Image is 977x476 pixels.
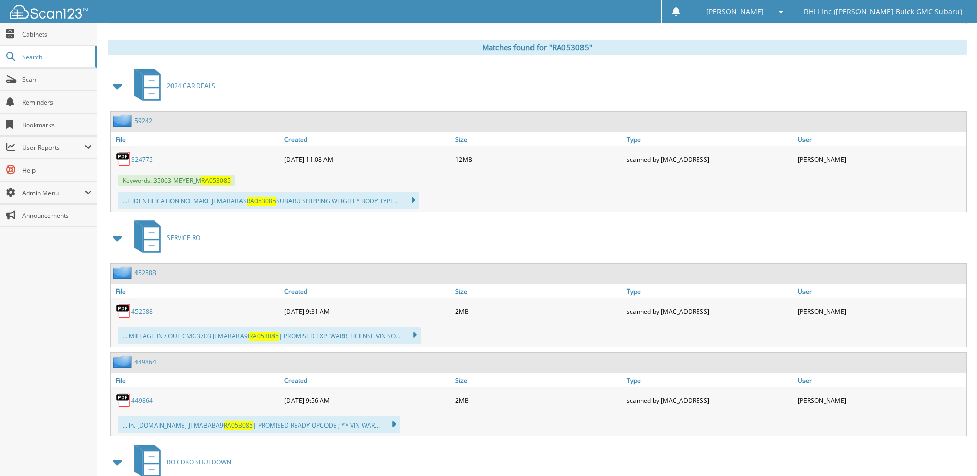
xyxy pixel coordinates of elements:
span: RO CDKO SHUTDOWN [167,457,231,466]
img: scan123-logo-white.svg [10,5,88,19]
a: 452588 [131,307,153,316]
div: ...E IDENTIFICATION NO. MAKE JTMABABAS SUBARU SHIPPING WEIGHT ° BODY TYPE... [118,192,419,209]
a: Size [453,373,624,387]
a: Type [624,373,795,387]
img: PDF.png [116,393,131,408]
img: PDF.png [116,303,131,319]
a: Created [282,132,453,146]
a: Created [282,373,453,387]
a: SERVICE RO [128,217,200,258]
a: Size [453,132,624,146]
span: Admin Menu [22,189,84,197]
div: scanned by [MAC_ADDRESS] [624,149,795,169]
span: RA053085 [249,332,279,341]
span: Scan [22,75,92,84]
div: [PERSON_NAME] [795,301,966,321]
span: Help [22,166,92,175]
span: Reminders [22,98,92,107]
span: Search [22,53,90,61]
iframe: Chat Widget [925,427,977,476]
span: Keywords: 35063 MEYER_M [118,175,235,186]
img: folder2.png [113,355,134,368]
a: 449864 [131,396,153,405]
span: 2024 CAR DEALS [167,81,215,90]
span: Announcements [22,211,92,220]
div: [PERSON_NAME] [795,390,966,411]
img: folder2.png [113,266,134,279]
div: 2MB [453,301,624,321]
a: User [795,132,966,146]
a: 452588 [134,268,156,277]
a: Type [624,284,795,298]
span: RA053085 [247,197,276,206]
div: [DATE] 9:56 AM [282,390,453,411]
div: [DATE] 11:08 AM [282,149,453,169]
a: 2024 CAR DEALS [128,65,215,106]
a: Type [624,132,795,146]
div: 12MB [453,149,624,169]
a: User [795,284,966,298]
span: Bookmarks [22,121,92,129]
a: 59242 [134,116,152,125]
span: RA053085 [201,176,231,185]
span: User Reports [22,143,84,152]
img: PDF.png [116,151,131,167]
a: File [111,373,282,387]
span: RHLI Inc ([PERSON_NAME] Buick GMC Subaru) [804,9,962,15]
img: folder2.png [113,114,134,127]
div: ... MILEAGE IN / OUT CMG3703 JTMABABA9I | PROMISED EXP. WARR, LICENSE VIN SO... [118,327,421,344]
div: [PERSON_NAME] [795,149,966,169]
a: File [111,284,282,298]
div: 2MB [453,390,624,411]
a: S24775 [131,155,153,164]
a: 449864 [134,358,156,366]
div: Matches found for "RA053085" [108,40,967,55]
div: scanned by [MAC_ADDRESS] [624,301,795,321]
a: File [111,132,282,146]
div: ... in. [DOMAIN_NAME] JTMABABA9 | PROMISED READY OPCODE ; ** VIN WAR... [118,416,400,433]
span: SERVICE RO [167,233,200,242]
div: scanned by [MAC_ADDRESS] [624,390,795,411]
a: User [795,373,966,387]
span: [PERSON_NAME] [706,9,764,15]
a: Size [453,284,624,298]
div: [DATE] 9:31 AM [282,301,453,321]
span: RA053085 [224,421,253,430]
span: Cabinets [22,30,92,39]
a: Created [282,284,453,298]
